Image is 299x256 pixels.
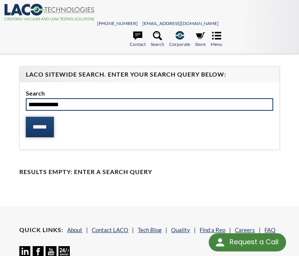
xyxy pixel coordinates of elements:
[97,20,138,26] a: [PHONE_NUMBER]
[151,31,164,48] a: Search
[19,168,279,176] h4: Results Empty: Enter a Search Query
[214,236,226,248] img: round button
[142,20,219,26] a: [EMAIL_ADDRESS][DOMAIN_NAME]
[211,31,222,48] a: Menu
[169,41,190,48] span: Corporate
[130,31,146,48] a: Contact
[195,31,206,48] a: Store
[200,226,225,233] a: Find a Rep
[138,226,162,233] a: Tech Blog
[19,226,63,234] h4: Quick Links
[92,226,128,233] a: Contact LACO
[209,233,286,251] div: Request a Call
[230,233,279,251] div: Request a Call
[26,71,273,79] h4: LACO Sitewide Search. Enter your Search Query Below:
[67,226,82,233] a: About
[171,226,190,233] a: Quality
[26,88,273,98] label: Search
